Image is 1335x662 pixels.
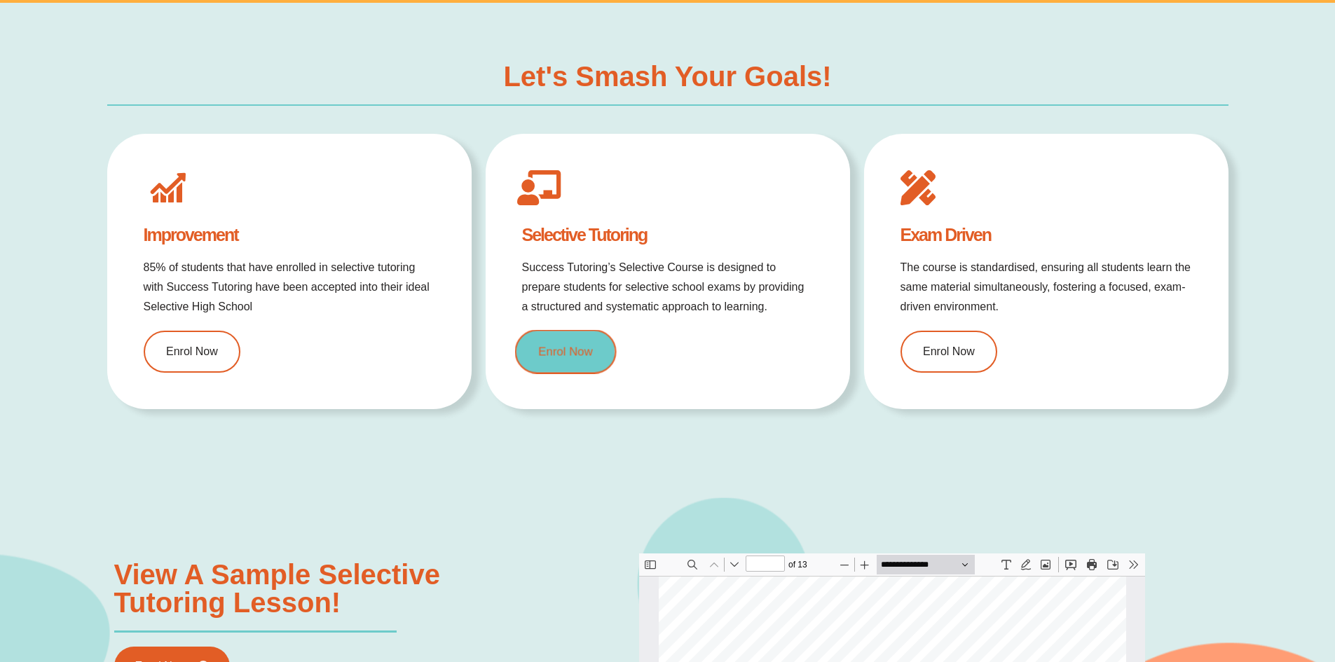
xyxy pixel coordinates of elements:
p: 85% of students that have enrolled in selective tutoring with Success Tutoring have been accepted... [144,258,435,317]
button: Add or edit images [397,1,416,21]
button: Text [357,1,377,21]
span: Give your child the opportunity of a lifetime [75,242,427,259]
h3: View a sample selective Tutoring lesson! [114,560,549,616]
a: Enrol Now [514,330,616,374]
p: Success Tutoring’s Selective Course is designed to prepare students for selective school exams by... [522,258,814,317]
span: Enrol Now [538,346,593,358]
span: Enrol Now [166,346,218,357]
button: Draw [377,1,397,21]
a: Enrol Now [901,331,997,373]
h4: Selective Tutoring [522,226,814,244]
span: of ⁨13⁩ [147,1,173,21]
h3: Let's Smash Your Goals! [503,62,831,90]
span: Information Booklet [100,187,403,222]
span: The course is standardised, ensuring all students learn the same material simultaneously, fosteri... [901,261,1191,312]
a: Enrol Now [144,331,240,373]
h4: Improvement [144,226,435,244]
span: Selective Course [124,144,378,179]
span: Enrol Now [923,346,975,357]
iframe: Chat Widget [1265,595,1335,662]
h4: Exam Driven [901,226,1192,244]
